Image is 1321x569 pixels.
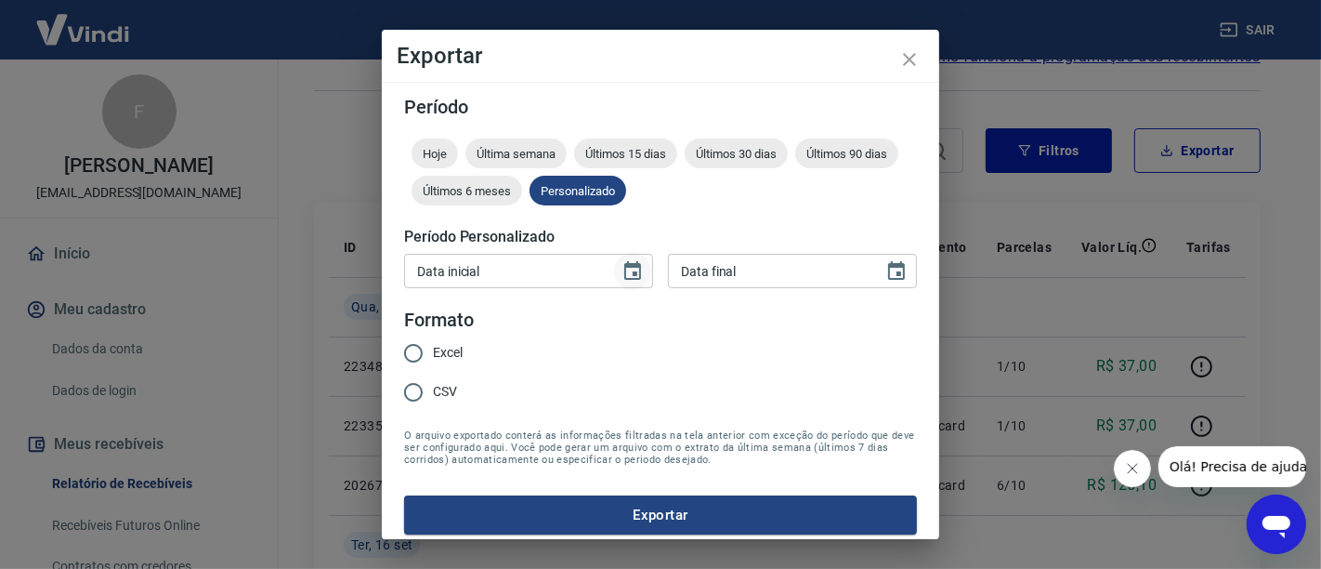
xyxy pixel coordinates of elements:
[1114,450,1151,487] iframe: Fechar mensagem
[412,147,458,161] span: Hoje
[574,139,677,168] div: Últimos 15 dias
[795,147,898,161] span: Últimos 90 dias
[404,496,917,535] button: Exportar
[887,37,932,82] button: close
[404,430,917,466] span: O arquivo exportado conterá as informações filtradas na tela anterior com exceção do período que ...
[404,307,474,334] legend: Formato
[404,254,607,288] input: DD/MM/YYYY
[574,147,677,161] span: Últimos 15 dias
[11,13,156,28] span: Olá! Precisa de ajuda?
[465,147,567,161] span: Última semana
[1247,495,1306,554] iframe: Botão para abrir a janela de mensagens
[465,139,567,168] div: Última semana
[412,139,458,168] div: Hoje
[685,147,788,161] span: Últimos 30 dias
[530,184,626,198] span: Personalizado
[412,176,522,205] div: Últimos 6 meses
[530,176,626,205] div: Personalizado
[433,382,457,402] span: CSV
[878,253,915,290] button: Choose date
[614,253,651,290] button: Choose date
[412,184,522,198] span: Últimos 6 meses
[795,139,898,168] div: Últimos 90 dias
[404,228,917,246] h5: Período Personalizado
[433,343,463,363] span: Excel
[685,139,788,168] div: Últimos 30 dias
[397,45,924,67] h4: Exportar
[1158,446,1306,487] iframe: Mensagem da empresa
[404,98,917,116] h5: Período
[668,254,870,288] input: DD/MM/YYYY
